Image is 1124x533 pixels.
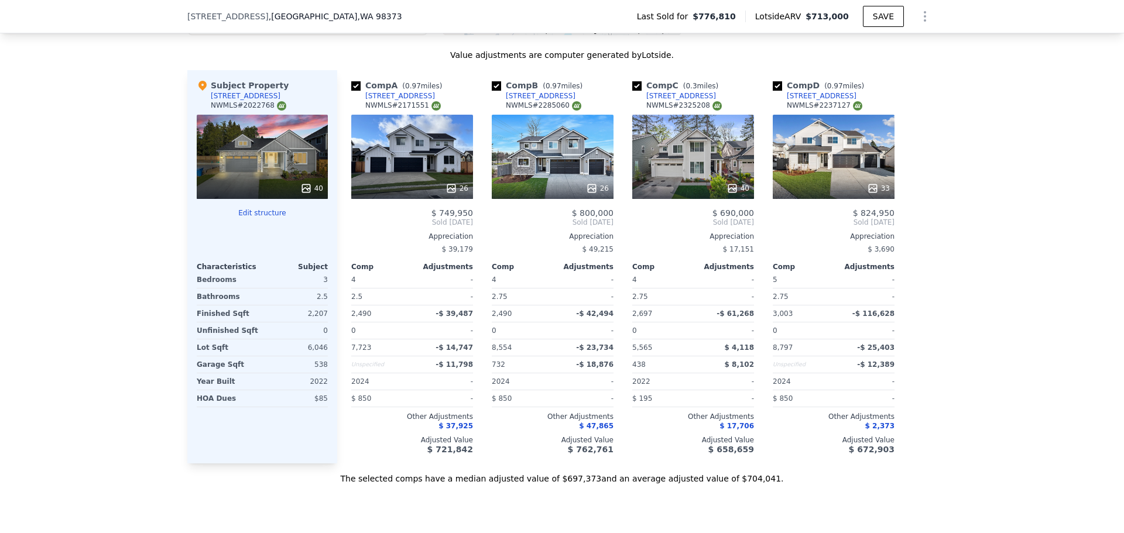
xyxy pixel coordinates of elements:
span: 7,723 [351,343,371,352]
span: ( miles) [397,82,447,90]
div: Comp [632,262,693,271]
div: Other Adjustments [632,412,754,421]
span: $ 37,925 [438,422,473,430]
div: NWMLS # 2285060 [506,101,581,111]
div: - [555,373,614,390]
span: -$ 11,798 [436,360,473,369]
div: Comp [773,262,834,271]
img: NWMLS Logo [277,101,286,111]
div: - [414,390,473,407]
span: $ 17,151 [723,245,754,253]
div: [STREET_ADDRESS] [506,91,575,101]
span: $ 850 [351,394,371,403]
div: Appreciation [351,232,473,241]
span: ( miles) [678,82,723,90]
div: - [414,373,473,390]
div: [STREET_ADDRESS] [211,91,280,101]
button: SAVE [863,6,904,27]
span: $ 800,000 [572,208,614,218]
span: Lotside ARV [755,11,806,22]
div: - [836,373,895,390]
span: 2,697 [632,310,652,318]
span: $ 4,118 [725,343,754,352]
div: NWMLS # 2237127 [787,101,862,111]
div: - [414,288,473,305]
span: $ 721,842 [427,445,473,454]
img: NWMLS Logo [431,101,441,111]
div: Comp A [351,80,447,91]
span: $ 658,659 [708,445,754,454]
span: 8,797 [773,343,793,352]
div: Adjusted Value [632,435,754,445]
span: -$ 25,403 [857,343,895,352]
div: - [836,390,895,407]
span: 4 [632,276,637,284]
span: -$ 23,734 [576,343,614,352]
div: - [555,322,614,339]
span: -$ 18,876 [576,360,614,369]
span: 0.3 [686,82,697,90]
span: $ 850 [773,394,793,403]
span: 2,490 [351,310,371,318]
span: $ 3,690 [868,245,895,253]
div: 2,207 [265,305,328,322]
div: The selected comps have a median adjusted value of $697,373 and an average adjusted value of $704... [187,463,937,484]
span: 2,490 [492,310,512,318]
span: -$ 61,268 [717,310,754,318]
div: Adjusted Value [351,435,473,445]
div: - [414,322,473,339]
span: , [GEOGRAPHIC_DATA] [269,11,402,22]
span: Sold [DATE] [632,218,754,227]
span: $ 39,179 [442,245,473,253]
div: Appreciation [773,232,895,241]
span: $ 2,373 [865,422,895,430]
div: [STREET_ADDRESS] [365,91,435,101]
span: $ 824,950 [853,208,895,218]
div: 2024 [492,373,550,390]
span: 0.97 [827,82,843,90]
div: 3 [265,271,328,288]
div: 40 [300,183,323,194]
span: $776,810 [693,11,736,22]
div: Adjusted Value [773,435,895,445]
div: 538 [265,356,328,373]
div: - [555,271,614,288]
div: 2.5 [351,288,410,305]
div: Appreciation [492,232,614,241]
span: $ 49,215 [582,245,614,253]
span: $ 762,761 [568,445,614,454]
div: Adjustments [412,262,473,271]
div: Unfinished Sqft [197,322,260,339]
div: 2.5 [265,288,328,305]
span: Sold [DATE] [351,218,473,227]
div: - [695,271,754,288]
span: ( miles) [820,82,869,90]
span: 0 [351,326,356,335]
div: Comp B [492,80,587,91]
span: 4 [351,276,356,284]
span: -$ 14,747 [436,343,473,352]
div: NWMLS # 2022768 [211,101,286,111]
a: [STREET_ADDRESS] [492,91,575,101]
div: 2.75 [492,288,550,305]
div: Comp C [632,80,723,91]
span: $ 672,903 [849,445,895,454]
div: - [695,322,754,339]
div: Adjustments [693,262,754,271]
div: $85 [265,390,328,407]
span: -$ 116,628 [852,310,895,318]
span: $ 8,102 [725,360,754,369]
span: 0.97 [405,82,421,90]
div: - [695,288,754,305]
div: Adjusted Value [492,435,614,445]
span: Sold [DATE] [492,218,614,227]
div: - [836,288,895,305]
div: - [555,390,614,407]
span: 0 [492,326,496,335]
div: Other Adjustments [492,412,614,421]
img: NWMLS Logo [712,101,722,111]
div: Lot Sqft [197,339,260,356]
div: 2024 [773,373,831,390]
div: Unspecified [773,356,831,373]
div: - [836,271,895,288]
